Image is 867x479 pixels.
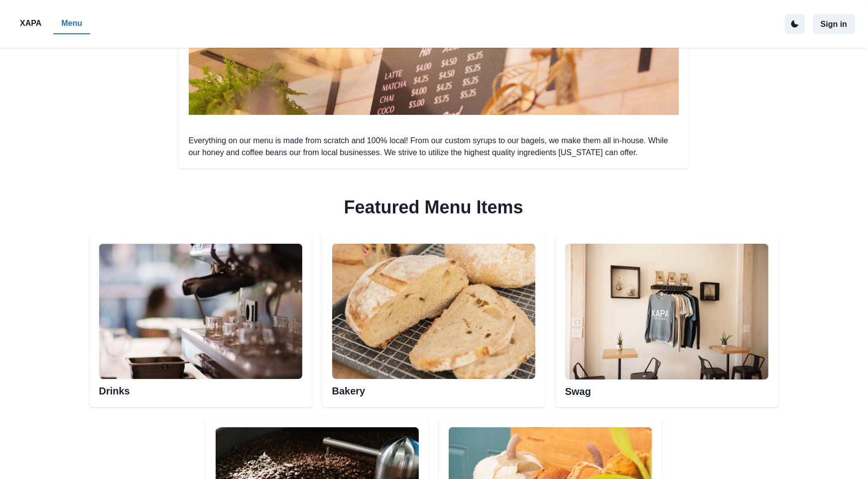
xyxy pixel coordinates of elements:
[565,380,768,397] h2: Swag
[332,379,535,397] h2: Bakery
[99,244,302,379] img: Esspresso machine
[813,14,855,34] button: Sign in
[555,234,778,407] div: Swag
[61,17,82,29] p: Menu
[322,234,545,407] div: Bakery
[99,379,302,397] h2: Drinks
[89,234,312,407] div: Esspresso machineDrinks
[189,135,679,159] p: Everything on our menu is made from scratch and 100% local! From our custom syrups to our bagels,...
[332,185,535,230] h2: Featured Menu Items
[20,17,41,29] p: XAPA
[785,14,805,34] button: active dark theme mode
